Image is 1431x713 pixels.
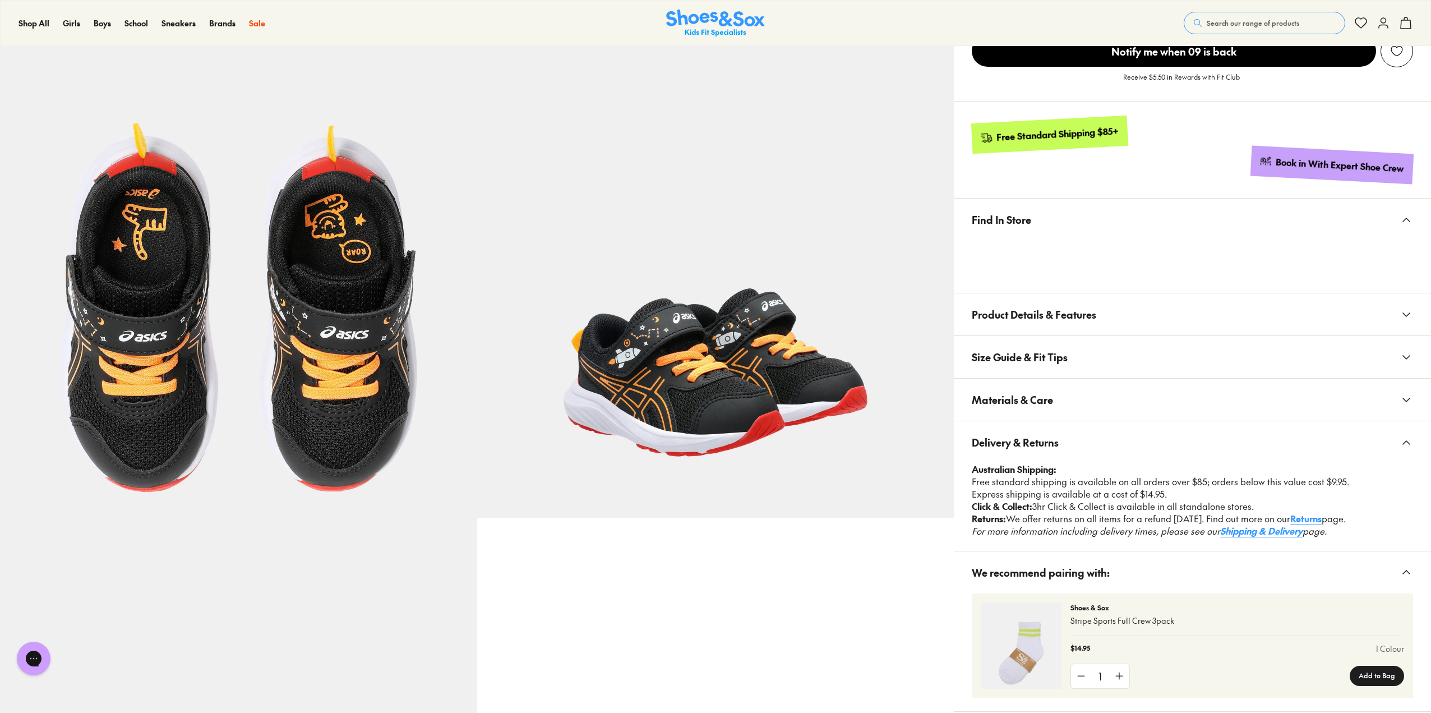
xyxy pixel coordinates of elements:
[972,383,1053,416] span: Materials & Care
[1290,512,1322,525] a: Returns
[972,525,1220,537] em: For more information including delivery times, please see our
[161,17,196,29] a: Sneakers
[1276,156,1405,175] div: Book in With Expert Shoe Crew
[954,551,1431,594] button: We recommend pairing with:
[1375,643,1404,655] a: 1 Colour
[954,199,1431,241] button: Find In Store
[249,17,265,29] a: Sale
[954,293,1431,335] button: Product Details & Features
[1381,35,1413,67] button: Add to Wishlist
[124,17,148,29] a: School
[972,463,1056,475] strong: Australian Shipping:
[972,500,1413,513] p: 3hr Click & Collect is available in all standalone stores.
[1184,12,1345,34] button: Search our range of products
[1070,602,1404,613] p: Shoes & Sox
[972,298,1096,331] span: Product Details & Features
[972,513,1413,525] p: We offer returns on all items for a refund [DATE]. Find out more on our page.
[954,421,1431,463] button: Delivery & Returns
[972,241,1413,279] iframe: Find in Store
[209,17,236,29] a: Brands
[1250,146,1414,185] a: Book in With Expert Shoe Crew
[972,341,1068,374] span: Size Guide & Fit Tips
[94,17,111,29] a: Boys
[972,512,1006,525] strong: Returns:
[1070,615,1404,627] p: Stripe Sports Full Crew 3pack
[666,10,765,37] a: Shoes & Sox
[1123,72,1240,92] p: Receive $5.50 in Rewards with Fit Club
[971,116,1128,154] a: Free Standard Shipping $85+
[1207,18,1299,28] span: Search our range of products
[477,41,954,518] img: 7-523712_1
[63,17,80,29] a: Girls
[972,463,1413,500] p: Free standard shipping is available on all orders over $85; orders below this value cost $9.95. E...
[954,336,1431,378] button: Size Guide & Fit Tips
[972,556,1110,589] span: We recommend pairing with:
[666,10,765,37] img: SNS_Logo_Responsive.svg
[981,602,1061,689] img: 4-493186_1
[1220,525,1303,537] a: Shipping & Delivery
[996,125,1119,144] div: Free Standard Shipping $85+
[954,379,1431,421] button: Materials & Care
[1303,525,1327,537] em: page.
[972,203,1031,236] span: Find In Store
[19,17,49,29] a: Shop All
[972,35,1376,67] button: Notify me when 09 is back
[972,500,1032,512] strong: Click & Collect:
[1091,664,1109,688] div: 1
[972,426,1059,459] span: Delivery & Returns
[1350,666,1404,686] button: Add to Bag
[1070,643,1090,655] p: $14.95
[11,638,56,679] iframe: Gorgias live chat messenger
